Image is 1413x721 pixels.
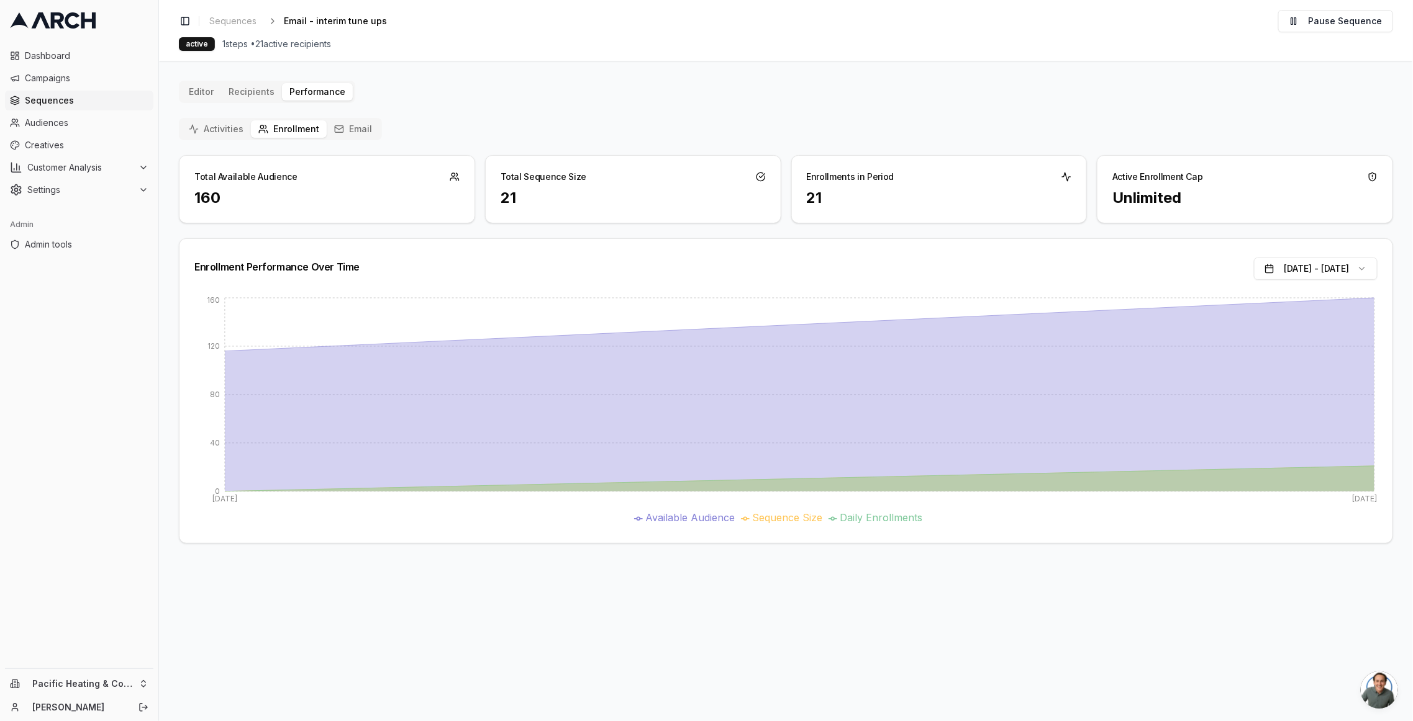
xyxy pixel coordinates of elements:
div: active [179,37,215,51]
tspan: [DATE] [212,494,237,503]
tspan: 0 [215,486,220,496]
span: Available Audience [645,511,735,524]
span: Campaigns [25,72,148,84]
div: Total Sequence Size [501,171,586,183]
tspan: [DATE] [1353,494,1378,503]
button: Editor [181,83,221,101]
span: Sequences [209,15,257,27]
button: Pause Sequence [1278,10,1393,32]
a: Sequences [5,91,153,110]
div: Enrollments in Period [807,171,894,183]
div: Enrollment Performance Over Time [194,262,360,272]
span: Admin tools [25,238,148,251]
div: Open chat [1361,671,1398,709]
span: Customer Analysis [27,161,134,174]
button: Log out [135,699,152,716]
div: 21 [501,188,766,208]
a: Dashboard [5,46,153,66]
tspan: 80 [210,390,220,399]
button: Pacific Heating & Cooling [5,674,153,694]
button: Email [327,120,379,138]
span: Settings [27,184,134,196]
button: [DATE] - [DATE] [1254,257,1378,280]
tspan: 40 [210,438,220,447]
a: [PERSON_NAME] [32,701,125,714]
a: Audiences [5,113,153,133]
a: Sequences [204,12,261,30]
div: Active Enrollment Cap [1112,171,1203,183]
span: Dashboard [25,50,148,62]
div: 21 [807,188,1072,208]
span: Creatives [25,139,148,151]
a: Admin tools [5,235,153,254]
div: Unlimited [1112,188,1378,208]
span: Email - interim tune ups [284,15,387,27]
div: Admin [5,215,153,235]
span: Sequence Size [752,511,822,524]
button: Settings [5,180,153,200]
nav: breadcrumb [204,12,407,30]
button: Enrollment [251,120,327,138]
span: Pacific Heating & Cooling [32,678,134,689]
button: Customer Analysis [5,158,153,177]
tspan: 120 [207,341,220,351]
span: 1 steps • 21 active recipients [222,38,331,50]
div: 160 [194,188,460,208]
a: Campaigns [5,68,153,88]
button: Performance [282,83,353,101]
tspan: 160 [207,295,220,305]
span: Audiences [25,117,148,129]
a: Creatives [5,135,153,155]
button: Recipients [221,83,282,101]
div: Total Available Audience [194,171,298,183]
span: Daily Enrollments [840,511,922,524]
span: Sequences [25,94,148,107]
button: Activities [181,120,251,138]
